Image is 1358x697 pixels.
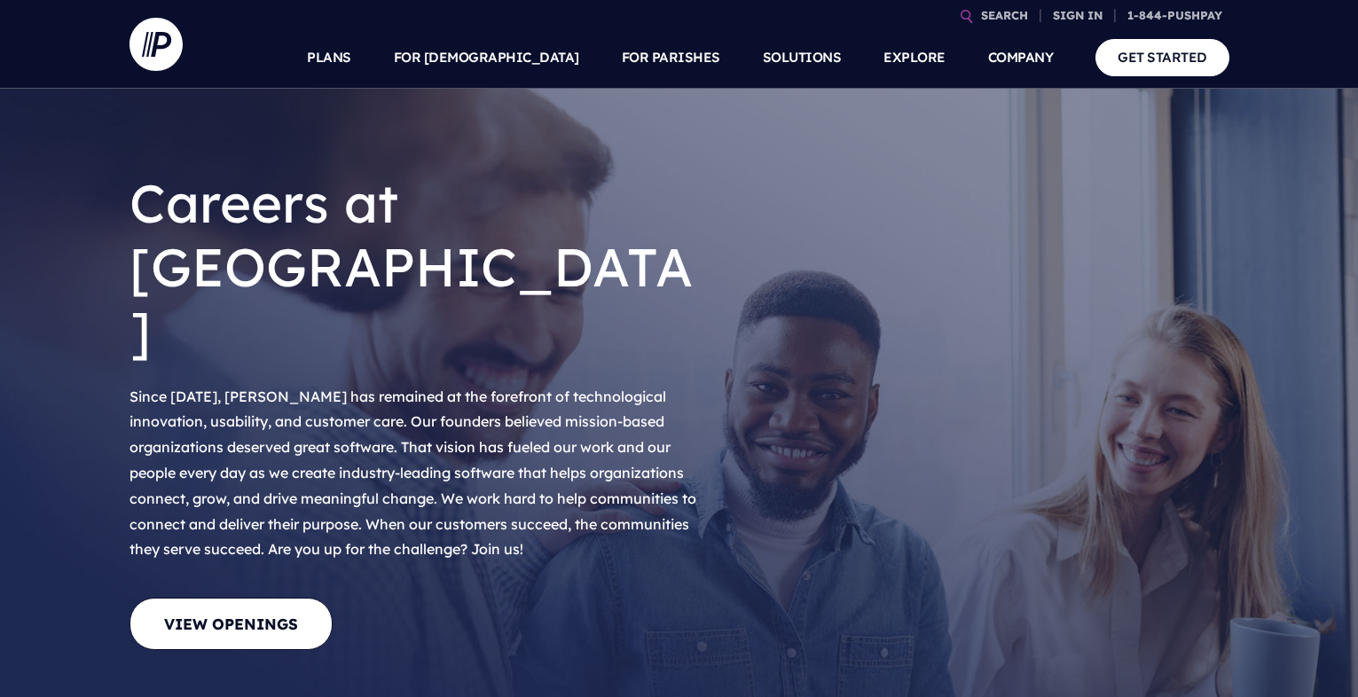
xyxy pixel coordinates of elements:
[307,27,351,89] a: PLANS
[883,27,946,89] a: EXPLORE
[988,27,1054,89] a: COMPANY
[763,27,842,89] a: SOLUTIONS
[130,157,706,377] h1: Careers at [GEOGRAPHIC_DATA]
[394,27,579,89] a: FOR [DEMOGRAPHIC_DATA]
[1095,39,1229,75] a: GET STARTED
[130,388,696,559] span: Since [DATE], [PERSON_NAME] has remained at the forefront of technological innovation, usability,...
[130,598,333,650] a: View Openings
[622,27,720,89] a: FOR PARISHES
